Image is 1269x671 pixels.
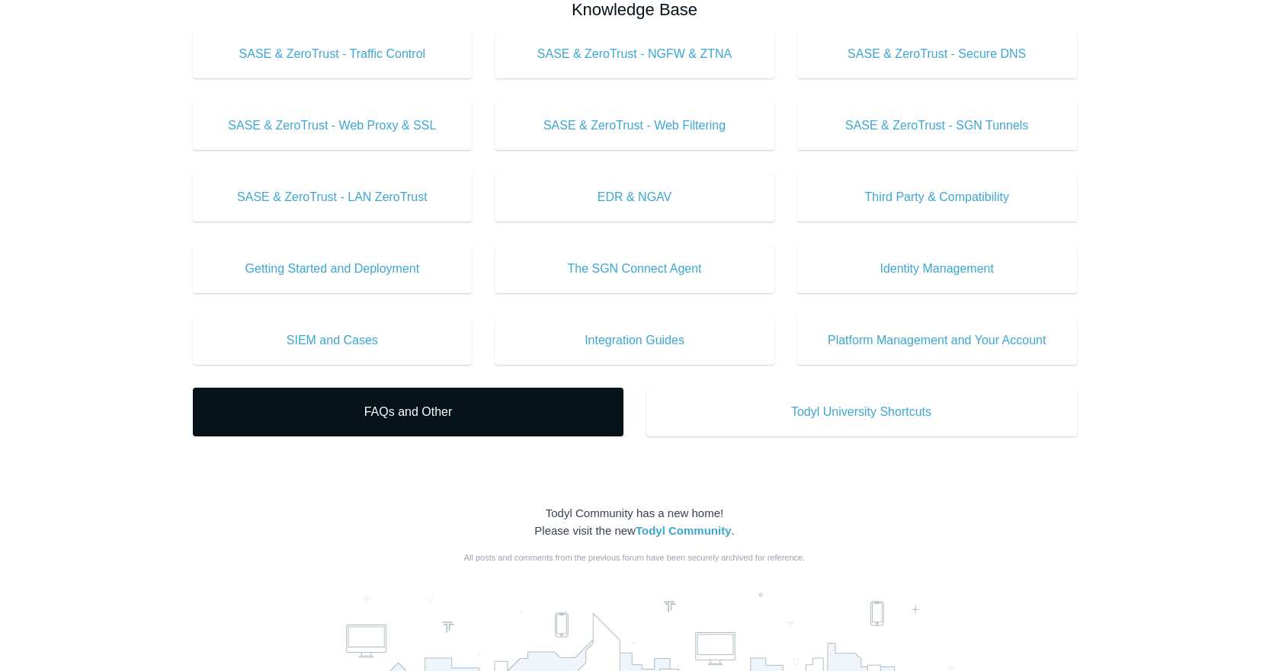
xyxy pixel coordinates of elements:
span: SIEM and Cases [216,331,450,350]
a: SIEM and Cases [193,316,473,365]
a: Getting Started and Deployment [193,244,473,293]
span: SASE & ZeroTrust - LAN ZeroTrust [216,188,450,206]
a: SASE & ZeroTrust - Traffic Control [193,30,473,78]
span: EDR & NGAV [518,188,751,206]
span: SASE & ZeroTrust - Traffic Control [216,45,450,63]
span: SASE & ZeroTrust - SGN Tunnels [820,117,1054,135]
div: Todyl Community has a new home! Please visit the new . [193,505,1077,539]
a: FAQs and Other [193,388,623,436]
a: SASE & ZeroTrust - Secure DNS [797,30,1077,78]
a: The SGN Connect Agent [495,244,774,293]
a: Third Party & Compatibility [797,173,1077,222]
div: All posts and comments from the previous forum have been securely archived for reference. [193,551,1077,564]
a: Identity Management [797,244,1077,293]
span: SASE & ZeroTrust - Secure DNS [820,45,1054,63]
span: SASE & ZeroTrust - Web Filtering [518,117,751,135]
span: Todyl University Shortcuts [669,403,1054,421]
a: SASE & ZeroTrust - Web Proxy & SSL [193,101,473,150]
a: EDR & NGAV [495,173,774,222]
a: SASE & ZeroTrust - NGFW & ZTNA [495,30,774,78]
span: Getting Started and Deployment [216,260,450,278]
a: Todyl Community [636,524,732,537]
span: Integration Guides [518,331,751,350]
a: SASE & ZeroTrust - Web Filtering [495,101,774,150]
a: Todyl University Shortcuts [646,388,1077,436]
span: The SGN Connect Agent [518,260,751,278]
span: SASE & ZeroTrust - Web Proxy & SSL [216,117,450,135]
a: SASE & ZeroTrust - LAN ZeroTrust [193,173,473,222]
a: Platform Management and Your Account [797,316,1077,365]
span: Identity Management [820,260,1054,278]
a: Integration Guides [495,316,774,365]
span: FAQs and Other [216,403,601,421]
span: SASE & ZeroTrust - NGFW & ZTNA [518,45,751,63]
span: Third Party & Compatibility [820,188,1054,206]
span: Platform Management and Your Account [820,331,1054,350]
a: SASE & ZeroTrust - SGN Tunnels [797,101,1077,150]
